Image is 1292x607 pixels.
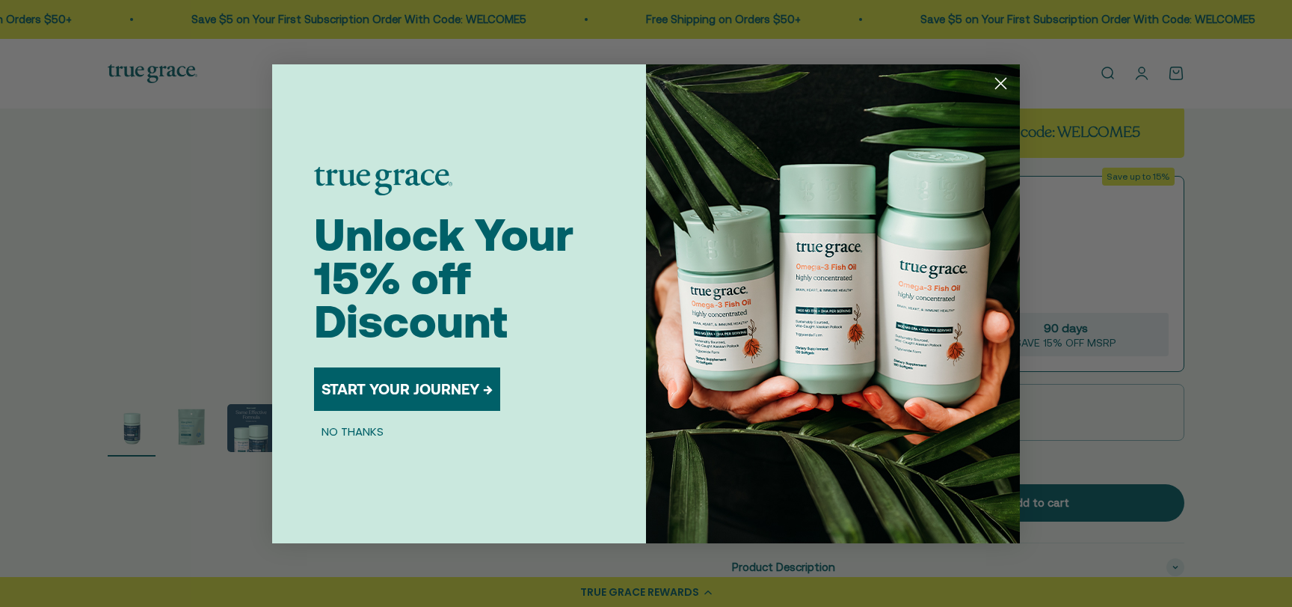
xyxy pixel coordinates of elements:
[314,367,500,411] button: START YOUR JOURNEY →
[646,64,1020,543] img: 098727d5-50f8-4f9b-9554-844bb8da1403.jpeg
[988,70,1014,97] button: Close dialog
[314,423,391,441] button: NO THANKS
[314,167,452,195] img: logo placeholder
[314,209,573,347] span: Unlock Your 15% off Discount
